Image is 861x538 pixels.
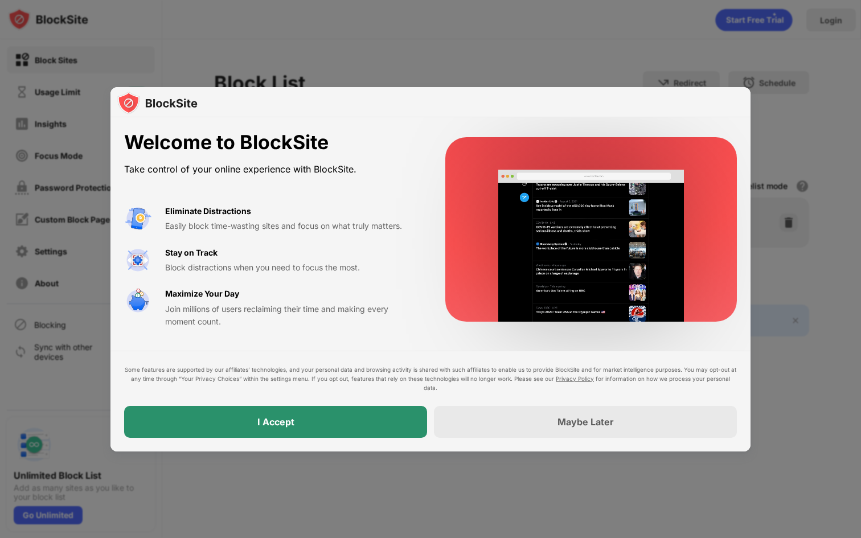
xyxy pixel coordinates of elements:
img: value-focus.svg [124,247,151,274]
div: Maybe Later [557,416,614,428]
div: Maximize Your Day [165,288,239,300]
div: Block distractions when you need to focus the most. [165,261,418,274]
div: Easily block time-wasting sites and focus on what truly matters. [165,220,418,232]
div: Welcome to BlockSite [124,131,418,154]
div: Stay on Track [165,247,218,259]
div: Take control of your online experience with BlockSite. [124,161,418,178]
img: value-avoid-distractions.svg [124,205,151,232]
img: logo-blocksite.svg [117,92,198,114]
div: Some features are supported by our affiliates’ technologies, and your personal data and browsing ... [124,365,737,392]
a: Privacy Policy [556,375,594,382]
img: value-safe-time.svg [124,288,151,315]
div: Eliminate Distractions [165,205,251,217]
div: Join millions of users reclaiming their time and making every moment count. [165,303,418,328]
div: I Accept [257,416,294,428]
